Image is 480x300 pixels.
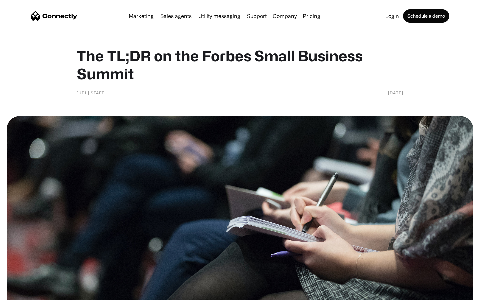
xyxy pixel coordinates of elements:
[77,89,104,96] div: [URL] Staff
[126,13,156,19] a: Marketing
[273,11,297,21] div: Company
[388,89,403,96] div: [DATE]
[300,13,323,19] a: Pricing
[244,13,269,19] a: Support
[7,288,40,298] aside: Language selected: English
[196,13,243,19] a: Utility messaging
[403,9,449,23] a: Schedule a demo
[158,13,194,19] a: Sales agents
[383,13,402,19] a: Login
[77,47,403,83] h1: The TL;DR on the Forbes Small Business Summit
[13,288,40,298] ul: Language list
